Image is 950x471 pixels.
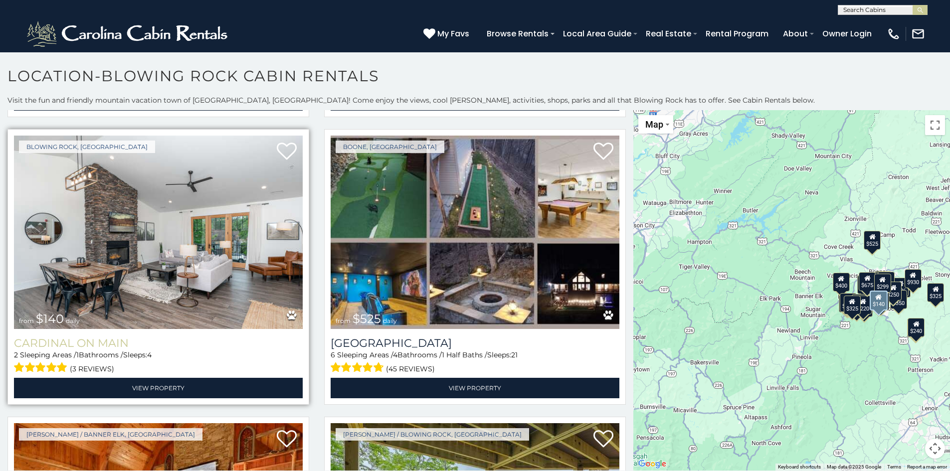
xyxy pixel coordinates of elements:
a: Owner Login [817,25,877,42]
span: daily [66,317,80,324]
div: $410 [840,293,857,312]
a: Add to favorites [593,429,613,450]
button: Map camera controls [925,439,945,459]
span: 1 [76,350,79,359]
span: 21 [511,350,518,359]
h3: Wildlife Manor [331,336,619,350]
div: $325 [928,283,945,302]
a: Wildlife Manor from $525 daily [331,136,619,329]
img: Google [636,458,669,471]
div: $220 [855,295,872,314]
a: My Favs [423,27,472,40]
button: Toggle fullscreen view [925,115,945,135]
a: Terms (opens in new tab) [887,464,901,470]
div: $675 [859,272,876,291]
a: [PERSON_NAME] / Banner Elk, [GEOGRAPHIC_DATA] [19,428,202,441]
span: (45 reviews) [386,362,435,375]
div: $285 [908,318,925,337]
img: phone-regular-white.png [887,27,901,41]
span: My Favs [437,27,469,40]
img: White-1-2.png [25,19,232,49]
div: $299 [874,273,891,292]
span: from [19,317,34,324]
a: Add to favorites [593,142,613,162]
div: Sleeping Areas / Bathrooms / Sleeps: [14,350,303,375]
a: Local Area Guide [558,25,636,42]
a: Boone, [GEOGRAPHIC_DATA] [336,141,444,153]
a: View Property [14,378,303,398]
div: $400 [833,273,850,292]
a: Add to favorites [277,429,297,450]
div: $355 [849,297,866,315]
div: $226 [892,278,909,297]
a: Real Estate [641,25,696,42]
a: Report a map error [907,464,947,470]
div: $240 [908,318,925,337]
a: Cardinal On Main [14,336,303,350]
button: Keyboard shortcuts [778,464,821,471]
div: $380 [878,271,895,290]
div: $165 [852,294,869,313]
span: $525 [353,312,381,326]
img: mail-regular-white.png [911,27,925,41]
span: 4 [147,350,152,359]
span: 1 Half Baths / [442,350,487,359]
div: $140 [870,290,888,310]
img: Wildlife Manor [331,136,619,329]
div: $250 [885,281,902,300]
span: Map data ©2025 Google [827,464,881,470]
div: Sleeping Areas / Bathrooms / Sleeps: [331,350,619,375]
span: 2 [14,350,18,359]
span: (3 reviews) [70,362,114,375]
span: from [336,317,351,324]
span: 4 [393,350,397,359]
a: Rental Program [701,25,773,42]
a: [GEOGRAPHIC_DATA] [331,336,619,350]
div: $350 [890,290,907,309]
a: Cardinal On Main from $140 daily [14,136,303,329]
a: About [778,25,813,42]
a: Blowing Rock, [GEOGRAPHIC_DATA] [19,141,155,153]
a: View Property [331,378,619,398]
div: $525 [864,230,881,249]
span: Map [645,119,663,130]
span: 6 [331,350,335,359]
a: Browse Rentals [482,25,554,42]
div: $930 [905,269,922,288]
a: Open this area in Google Maps (opens a new window) [636,458,669,471]
div: $375 [839,293,856,312]
span: $140 [36,312,64,326]
div: $345 [856,298,873,317]
img: Cardinal On Main [14,136,303,329]
span: daily [383,317,397,324]
button: Change map style [638,115,673,134]
div: $315 [857,275,874,294]
div: $325 [844,295,861,314]
a: [PERSON_NAME] / Blowing Rock, [GEOGRAPHIC_DATA] [336,428,529,441]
